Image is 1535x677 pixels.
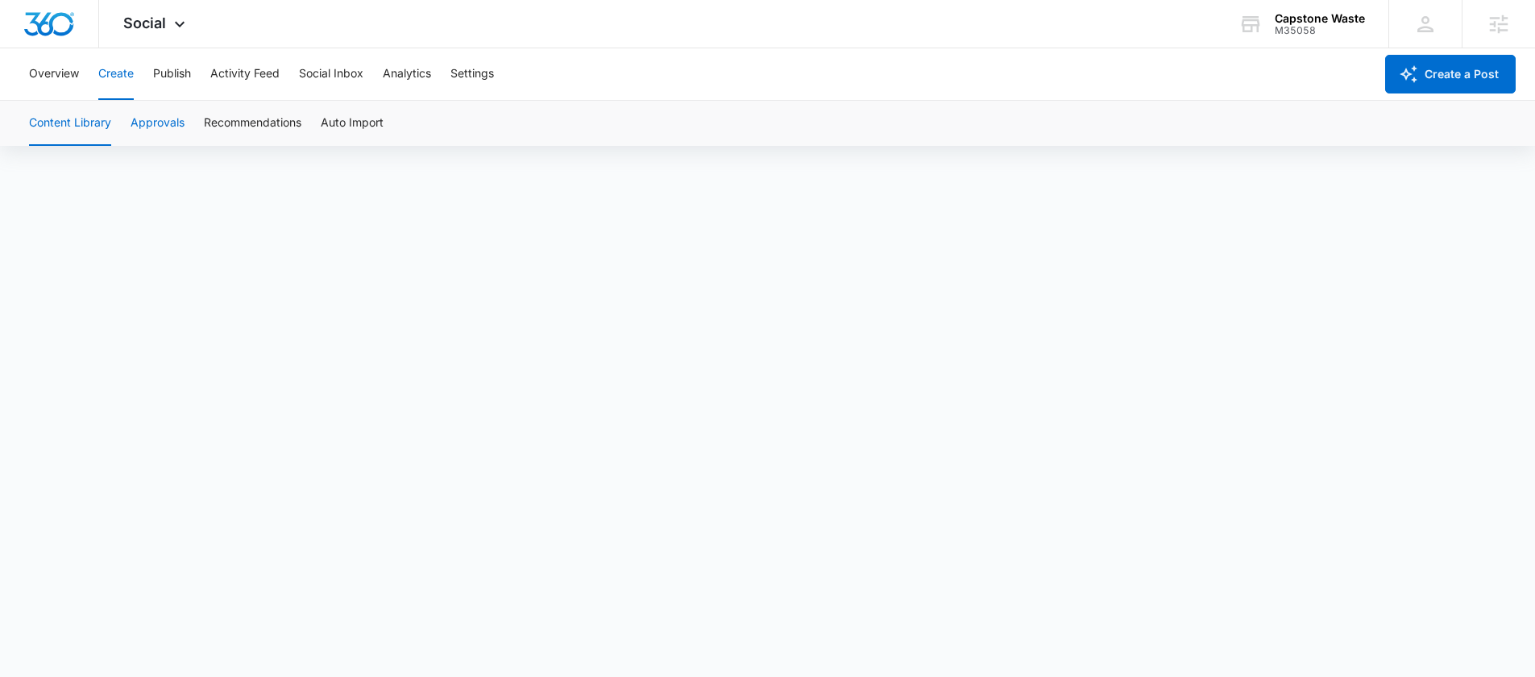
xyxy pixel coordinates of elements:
[1275,12,1365,25] div: account name
[98,48,134,100] button: Create
[299,48,363,100] button: Social Inbox
[153,48,191,100] button: Publish
[321,101,384,146] button: Auto Import
[210,48,280,100] button: Activity Feed
[1275,25,1365,36] div: account id
[29,48,79,100] button: Overview
[383,48,431,100] button: Analytics
[131,101,185,146] button: Approvals
[29,101,111,146] button: Content Library
[450,48,494,100] button: Settings
[204,101,301,146] button: Recommendations
[123,15,166,31] span: Social
[1385,55,1516,93] button: Create a Post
